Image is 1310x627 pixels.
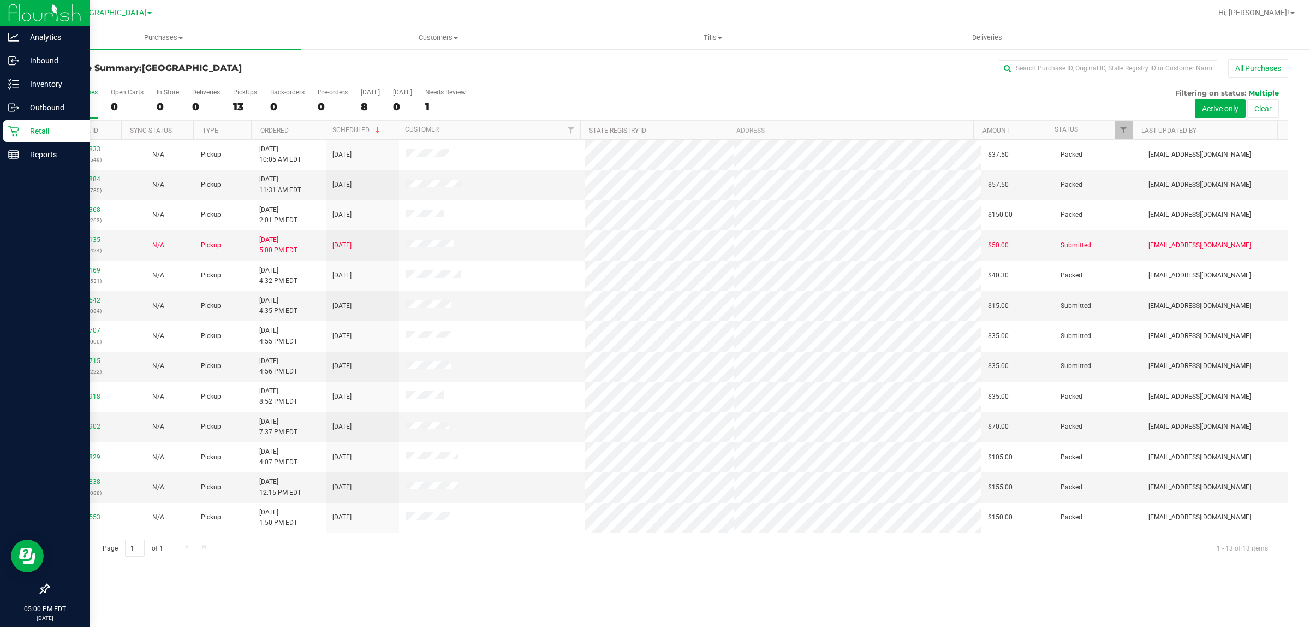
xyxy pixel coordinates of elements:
a: Filter [1115,121,1133,139]
a: 11802902 [70,423,100,430]
h3: Purchase Summary: [48,63,461,73]
a: 11815918 [70,393,100,400]
span: Submitted [1061,331,1091,341]
span: [EMAIL_ADDRESS][DOMAIN_NAME] [1148,331,1251,341]
div: 8 [361,100,380,113]
p: Inventory [19,78,85,91]
span: [DATE] [332,150,352,160]
span: Not Applicable [152,513,164,521]
div: 0 [111,100,144,113]
span: Pickup [201,331,221,341]
span: Multiple [1248,88,1279,97]
span: $105.00 [988,452,1013,463]
a: Type [203,127,218,134]
span: Pickup [201,482,221,493]
span: Submitted [1061,240,1091,251]
span: [DATE] 4:55 PM EDT [259,326,297,346]
span: [EMAIL_ADDRESS][DOMAIN_NAME] [1148,150,1251,160]
span: [DATE] 5:00 PM EDT [259,235,297,256]
inline-svg: Analytics [8,32,19,43]
span: Packed [1061,512,1082,523]
button: N/A [152,452,164,463]
span: [DATE] [332,452,352,463]
span: Packed [1061,210,1082,220]
span: [DATE] [332,512,352,523]
button: Active only [1195,99,1246,118]
span: [DATE] [332,210,352,220]
a: Tills [575,26,850,49]
p: Inbound [19,54,85,67]
span: Pickup [201,150,221,160]
div: Open Carts [111,88,144,96]
span: [DATE] 8:52 PM EDT [259,386,297,407]
div: 0 [157,100,179,113]
div: [DATE] [393,88,412,96]
a: Scheduled [332,126,382,134]
inline-svg: Inbound [8,55,19,66]
div: PickUps [233,88,257,96]
div: Back-orders [270,88,305,96]
span: Pickup [201,361,221,371]
a: 11383553 [70,513,100,521]
span: Not Applicable [152,453,164,461]
div: Needs Review [425,88,466,96]
span: Packed [1061,150,1082,160]
span: Packed [1061,452,1082,463]
div: Pre-orders [318,88,348,96]
span: [DATE] [332,301,352,311]
button: N/A [152,482,164,493]
p: [DATE] [5,614,85,622]
input: 1 [125,540,145,557]
span: $70.00 [988,422,1009,432]
span: [DATE] 10:05 AM EDT [259,144,301,165]
span: Not Applicable [152,151,164,158]
a: Ordered [260,127,289,134]
div: 0 [270,100,305,113]
span: [EMAIL_ADDRESS][DOMAIN_NAME] [1148,422,1251,432]
span: Not Applicable [152,181,164,188]
button: N/A [152,361,164,371]
span: $35.00 [988,392,1009,402]
span: Pickup [201,270,221,281]
span: [GEOGRAPHIC_DATA] [142,63,242,73]
span: Packed [1061,482,1082,493]
inline-svg: Inventory [8,79,19,90]
button: Clear [1247,99,1279,118]
span: Not Applicable [152,302,164,310]
span: Pickup [201,210,221,220]
span: $57.50 [988,180,1009,190]
button: N/A [152,301,164,311]
span: [EMAIL_ADDRESS][DOMAIN_NAME] [1148,240,1251,251]
span: Packed [1061,180,1082,190]
inline-svg: Retail [8,126,19,137]
button: N/A [152,331,164,341]
div: 0 [192,100,220,113]
span: Purchases [26,33,301,43]
span: Packed [1061,422,1082,432]
span: $50.00 [988,240,1009,251]
p: Outbound [19,101,85,114]
span: [EMAIL_ADDRESS][DOMAIN_NAME] [1148,482,1251,493]
a: State Registry ID [589,127,646,134]
span: [DATE] [332,482,352,493]
a: Amount [982,127,1010,134]
span: Not Applicable [152,483,164,491]
span: [DATE] 4:56 PM EDT [259,356,297,377]
span: Not Applicable [152,393,164,400]
inline-svg: Outbound [8,102,19,113]
div: In Store [157,88,179,96]
span: [EMAIL_ADDRESS][DOMAIN_NAME] [1148,301,1251,311]
span: $150.00 [988,210,1013,220]
a: 11824135 [70,236,100,244]
span: [EMAIL_ADDRESS][DOMAIN_NAME] [1148,180,1251,190]
button: N/A [152,422,164,432]
span: Filtering on status: [1175,88,1246,97]
button: N/A [152,240,164,251]
span: [DATE] [332,180,352,190]
a: 11599838 [70,478,100,486]
div: Deliveries [192,88,220,96]
span: [DATE] 7:37 PM EDT [259,417,297,437]
div: [DATE] [361,88,380,96]
a: 11821833 [70,145,100,153]
span: 1 - 13 of 13 items [1208,540,1277,556]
